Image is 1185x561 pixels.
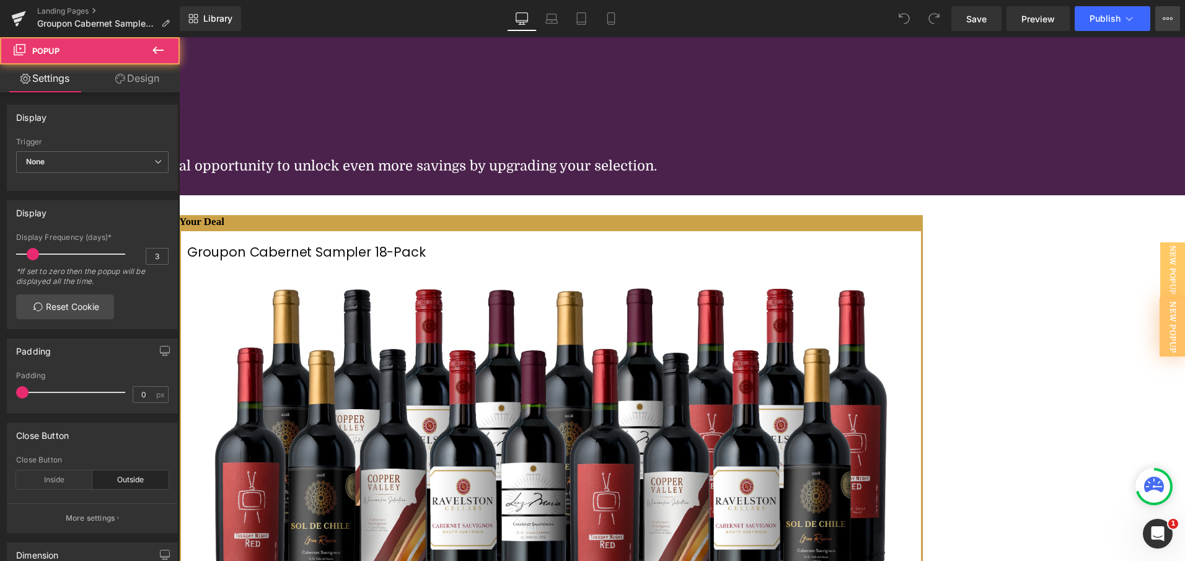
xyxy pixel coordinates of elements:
a: Desktop [507,6,537,31]
div: *If set to zero then the popup will be displayed all the time.​ [16,267,169,294]
a: Groupon Cabernet Sampler 18-Pack [8,207,247,223]
a: Preview [1007,6,1070,31]
p: More settings [66,513,115,524]
span: px [156,391,167,399]
span: 1 [1168,519,1178,529]
button: Publish [1075,6,1150,31]
div: Padding [16,339,51,356]
div: Dimension [16,543,59,560]
button: More [1155,6,1180,31]
div: Close Button [16,456,169,464]
span: Popup [32,46,59,56]
span: Save [966,12,987,25]
span: New Popup [980,260,1007,319]
div: Display [16,201,46,218]
span: Groupon Cabernet Sampler 18-Pack NY [37,19,156,29]
div: Inside [16,470,92,489]
a: New Library [180,6,241,31]
div: Outside [92,470,169,489]
a: Design [92,64,182,92]
iframe: Intercom live chat [1143,519,1173,549]
span: Preview [1021,12,1055,25]
a: Tablet [566,6,596,31]
button: More settings [7,503,177,532]
a: Reset Cookie [16,294,114,319]
button: Undo [892,6,917,31]
div: Padding [16,371,169,380]
span: New Popup [981,205,1006,261]
div: Display Frequency (days)* [16,233,169,242]
a: Landing Pages [37,6,180,16]
div: Trigger [16,138,169,146]
span: Publish [1090,14,1121,24]
span: Library [203,13,232,24]
a: Laptop [537,6,566,31]
div: Close Button [16,423,69,441]
button: Redo [922,6,946,31]
div: Display [16,105,46,123]
b: None [26,157,45,166]
a: Mobile [596,6,626,31]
